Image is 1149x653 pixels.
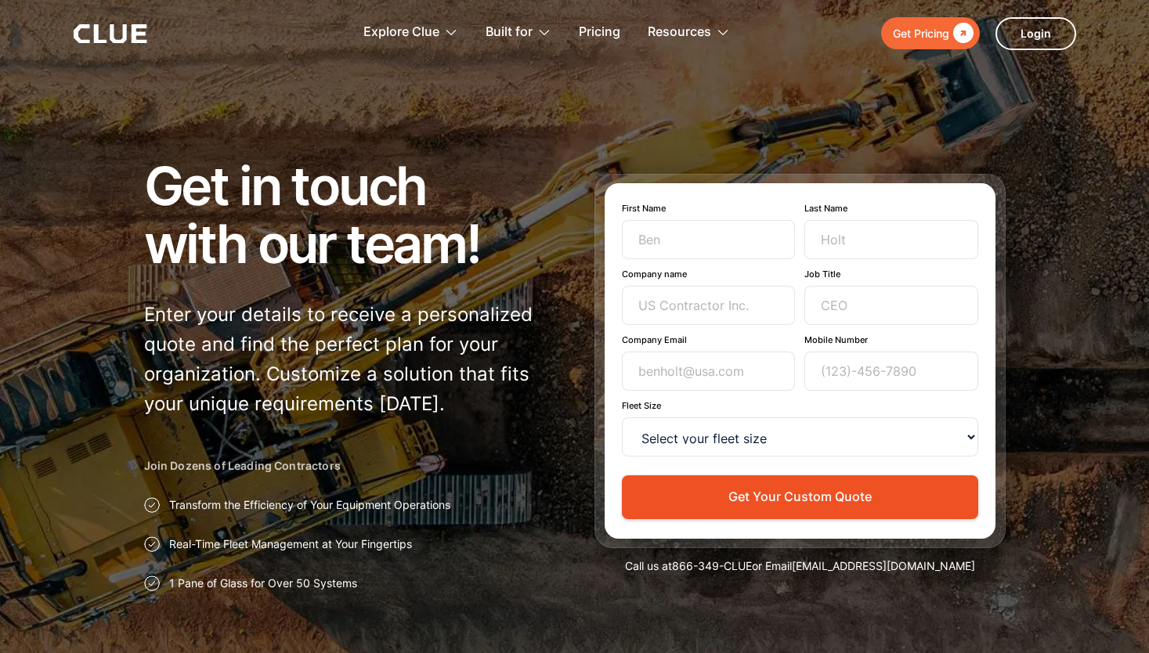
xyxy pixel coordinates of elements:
input: US Contractor Inc. [622,286,796,325]
input: Holt [804,220,978,259]
img: Approval checkmark icon [144,497,160,513]
button: Get Your Custom Quote [622,475,978,518]
a: [EMAIL_ADDRESS][DOMAIN_NAME] [792,559,975,572]
input: Ben [622,220,796,259]
div: Call us at or Email [594,558,1006,574]
label: First Name [622,203,796,214]
div: Get Pricing [893,23,949,43]
label: Fleet Size [622,400,978,411]
h2: Join Dozens of Leading Contractors [144,458,555,474]
div: Explore Clue [363,8,458,57]
img: Approval checkmark icon [144,575,160,591]
input: (123)-456-7890 [804,352,978,391]
a: Login [995,17,1076,50]
p: Enter your details to receive a personalized quote and find the perfect plan for your organizatio... [144,300,555,419]
label: Last Name [804,203,978,214]
a: 866-349-CLUE [672,559,752,572]
a: Get Pricing [881,17,980,49]
div: Resources [648,8,730,57]
p: 1 Pane of Glass for Over 50 Systems [169,575,357,591]
img: Approval checkmark icon [144,536,160,552]
input: benholt@usa.com [622,352,796,391]
p: Transform the Efficiency of Your Equipment Operations [169,497,450,513]
label: Job Title [804,269,978,280]
div: Resources [648,8,711,57]
div:  [949,23,974,43]
input: CEO [804,286,978,325]
h1: Get in touch with our team! [144,157,555,272]
div: Built for [486,8,533,57]
a: Pricing [579,8,620,57]
label: Company Email [622,334,796,345]
label: Mobile Number [804,334,978,345]
div: Explore Clue [363,8,439,57]
label: Company name [622,269,796,280]
div: Built for [486,8,551,57]
p: Real-Time Fleet Management at Your Fingertips [169,536,412,552]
